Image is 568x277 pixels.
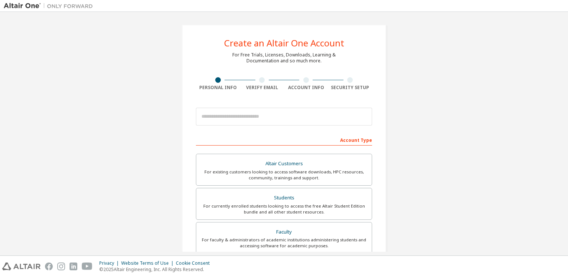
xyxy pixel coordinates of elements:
p: © 2025 Altair Engineering, Inc. All Rights Reserved. [99,266,214,273]
div: Personal Info [196,85,240,91]
div: Privacy [99,260,121,266]
div: Verify Email [240,85,284,91]
div: Altair Customers [201,159,367,169]
div: Cookie Consent [176,260,214,266]
img: altair_logo.svg [2,263,41,270]
div: Faculty [201,227,367,237]
div: For Free Trials, Licenses, Downloads, Learning & Documentation and so much more. [232,52,336,64]
div: Students [201,193,367,203]
div: Create an Altair One Account [224,39,344,48]
img: Altair One [4,2,97,10]
img: instagram.svg [57,263,65,270]
img: linkedin.svg [70,263,77,270]
div: For faculty & administrators of academic institutions administering students and accessing softwa... [201,237,367,249]
div: Security Setup [328,85,372,91]
div: For existing customers looking to access software downloads, HPC resources, community, trainings ... [201,169,367,181]
div: Account Info [284,85,328,91]
img: facebook.svg [45,263,53,270]
div: Website Terms of Use [121,260,176,266]
div: Account Type [196,134,372,146]
div: For currently enrolled students looking to access the free Altair Student Edition bundle and all ... [201,203,367,215]
img: youtube.svg [82,263,93,270]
